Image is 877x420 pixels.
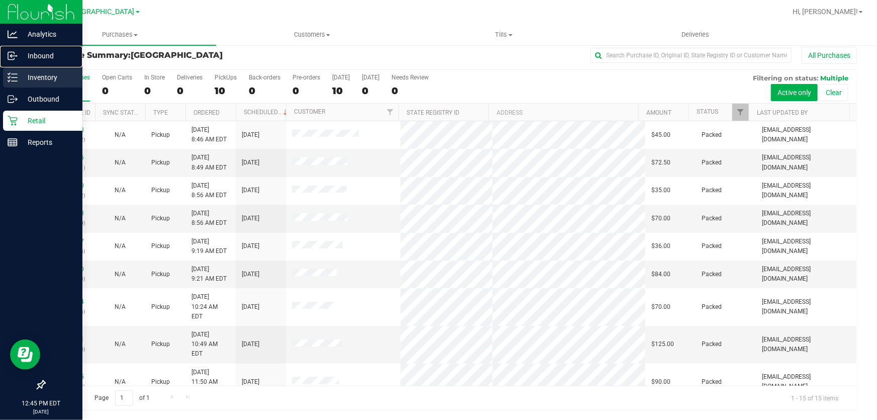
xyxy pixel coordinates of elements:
[771,84,818,101] button: Active only
[762,153,850,172] span: [EMAIL_ADDRESS][DOMAIN_NAME]
[115,187,126,194] span: Not Applicable
[242,241,259,251] span: [DATE]
[115,270,126,279] button: N/A
[151,270,170,279] span: Pickup
[18,93,78,105] p: Outbound
[651,377,670,387] span: $90.00
[5,399,78,408] p: 12:45 PM EDT
[151,377,170,387] span: Pickup
[591,48,792,63] input: Search Purchase ID, Original ID, State Registry ID or Customer Name...
[651,241,670,251] span: $36.00
[115,241,126,251] button: N/A
[762,335,850,354] span: [EMAIL_ADDRESS][DOMAIN_NAME]
[651,270,670,279] span: $84.00
[242,270,259,279] span: [DATE]
[151,214,170,223] span: Pickup
[10,340,40,370] iframe: Resource center
[216,24,408,45] a: Customers
[409,30,600,39] span: Tills
[702,241,722,251] span: Packed
[8,51,18,61] inline-svg: Inbound
[819,84,848,101] button: Clear
[392,74,429,81] div: Needs Review
[18,50,78,62] p: Inbound
[757,109,808,116] a: Last Updated By
[115,341,126,348] span: Not Applicable
[762,297,850,316] span: [EMAIL_ADDRESS][DOMAIN_NAME]
[191,153,227,172] span: [DATE] 8:49 AM EDT
[407,109,459,116] a: State Registry ID
[600,24,792,45] a: Deliveries
[18,115,78,127] p: Retail
[115,214,126,223] button: N/A
[651,130,670,140] span: $45.00
[103,109,142,116] a: Sync Status
[66,8,135,16] span: [GEOGRAPHIC_DATA]
[802,47,857,64] button: All Purchases
[646,109,671,116] a: Amount
[242,158,259,167] span: [DATE]
[408,24,600,45] a: Tills
[102,85,132,97] div: 0
[217,30,408,39] span: Customers
[753,74,818,82] span: Filtering on status:
[115,390,133,406] input: 1
[242,340,259,349] span: [DATE]
[651,158,670,167] span: $72.50
[702,158,722,167] span: Packed
[5,408,78,415] p: [DATE]
[702,270,722,279] span: Packed
[820,74,848,82] span: Multiple
[115,130,126,140] button: N/A
[362,74,379,81] div: [DATE]
[732,104,749,121] a: Filter
[332,74,350,81] div: [DATE]
[153,109,168,116] a: Type
[702,214,722,223] span: Packed
[8,116,18,126] inline-svg: Retail
[18,136,78,148] p: Reports
[144,74,165,81] div: In Store
[244,109,289,116] a: Scheduled
[242,302,259,312] span: [DATE]
[151,186,170,195] span: Pickup
[115,271,126,278] span: Not Applicable
[191,209,227,228] span: [DATE] 8:56 AM EDT
[489,104,638,121] th: Address
[151,130,170,140] span: Pickup
[24,30,216,39] span: Purchases
[115,158,126,167] button: N/A
[102,74,132,81] div: Open Carts
[115,186,126,195] button: N/A
[793,8,858,16] span: Hi, [PERSON_NAME]!
[8,137,18,147] inline-svg: Reports
[762,209,850,228] span: [EMAIL_ADDRESS][DOMAIN_NAME]
[191,292,230,321] span: [DATE] 10:24 AM EDT
[115,215,126,222] span: Not Applicable
[762,237,850,256] span: [EMAIL_ADDRESS][DOMAIN_NAME]
[115,131,126,138] span: Not Applicable
[115,159,126,166] span: Not Applicable
[115,377,126,387] button: N/A
[115,302,126,312] button: N/A
[762,125,850,144] span: [EMAIL_ADDRESS][DOMAIN_NAME]
[651,340,674,349] span: $125.00
[294,108,325,115] a: Customer
[762,372,850,391] span: [EMAIL_ADDRESS][DOMAIN_NAME]
[783,390,846,405] span: 1 - 15 of 15 items
[242,214,259,223] span: [DATE]
[362,85,379,97] div: 0
[293,85,320,97] div: 0
[215,74,237,81] div: PickUps
[151,302,170,312] span: Pickup
[762,181,850,200] span: [EMAIL_ADDRESS][DOMAIN_NAME]
[115,303,126,310] span: Not Applicable
[115,340,126,349] button: N/A
[651,302,670,312] span: $70.00
[131,50,223,60] span: [GEOGRAPHIC_DATA]
[191,330,230,359] span: [DATE] 10:49 AM EDT
[86,390,158,406] span: Page of 1
[762,265,850,284] span: [EMAIL_ADDRESS][DOMAIN_NAME]
[702,302,722,312] span: Packed
[382,104,399,121] a: Filter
